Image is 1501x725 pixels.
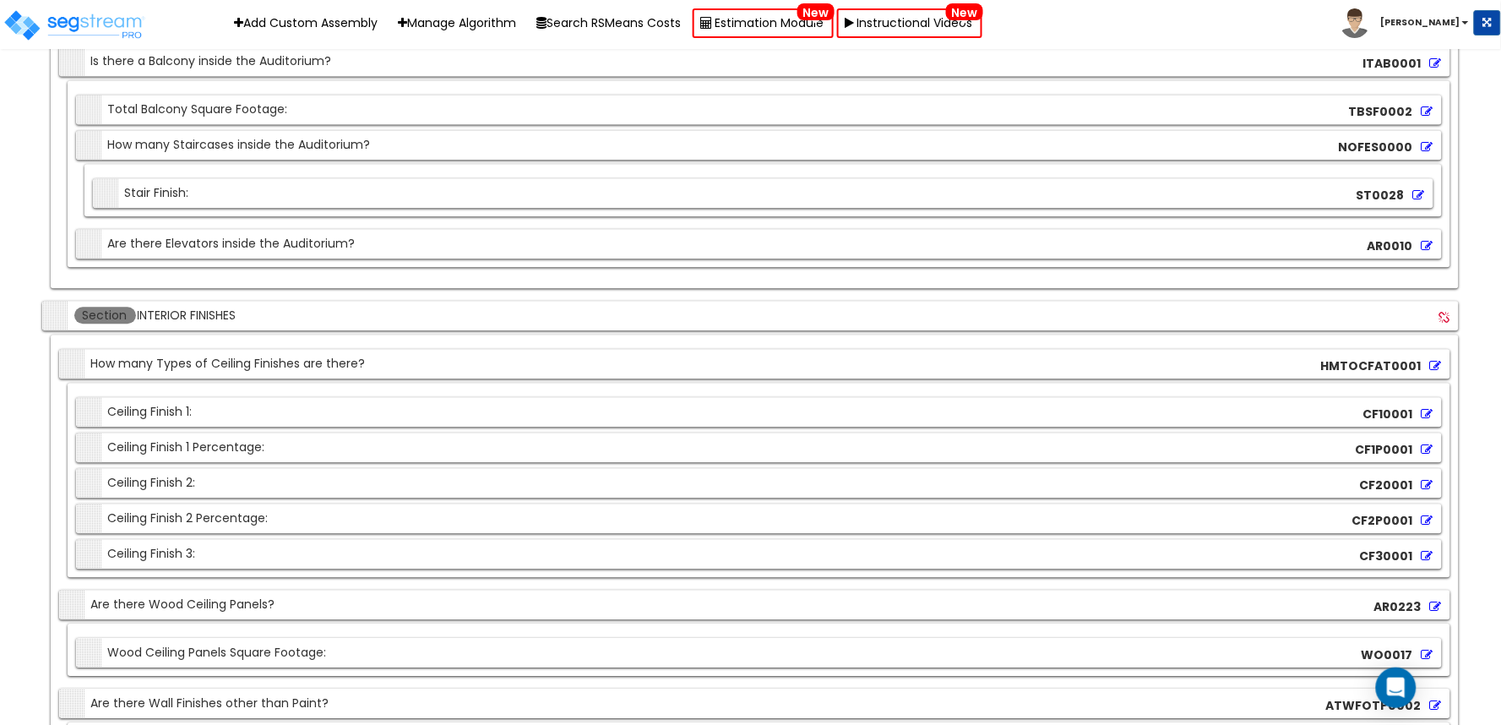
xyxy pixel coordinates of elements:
i: Edit [1422,106,1433,117]
b: ATWFOTP0002 [1326,697,1422,714]
div: Are there Elevators inside the Auditorium? [80,229,356,259]
div: Are there Wall Finishes other than Paint? [63,689,329,718]
b: TBSF0002 [1349,103,1413,120]
i: Edit [1422,240,1433,252]
div: Wood Ceiling Panels Square Footage: [80,638,327,668]
div: Are there Wood Ceiling Panels? [63,590,275,619]
div: Total Balcony Square Footage: [80,95,288,124]
div: Is there a Balcony inside the Auditorium? [63,46,332,76]
b: CF30001 [1360,548,1413,564]
i: Edit [1430,57,1442,69]
b: ST0028 [1357,187,1405,204]
i: Edit [1422,444,1433,455]
div: Ceiling Finish 3: [80,539,196,569]
a: Add Custom Assembly [226,10,386,36]
span: New [946,3,983,20]
i: Edit [1413,189,1425,201]
b: CF2P0001 [1352,512,1413,529]
b: CF10001 [1363,406,1413,422]
div: Open Intercom Messenger [1376,668,1417,708]
div: Stair Finish: [97,178,189,208]
div: Ceiling Finish 2 Percentage: [80,504,269,533]
i: Edit [1422,408,1433,420]
div: Ceiling Finish 1 Percentage: [80,433,265,462]
a: Manage Algorithm [389,10,525,36]
a: Instructional VideosNew [837,8,982,38]
div: Ceiling Finish 2: [80,468,196,498]
b: AR0010 [1368,237,1413,254]
div: How many Types of Ceiling Finishes are there? [63,349,366,379]
div: How many Staircases inside the Auditorium? [80,130,371,160]
span: New [797,3,835,20]
i: Edit [1430,360,1442,372]
b: HMTOCFAT0001 [1321,357,1422,374]
img: avatar.png [1341,8,1370,38]
b: [PERSON_NAME] [1381,16,1460,29]
img: logo_pro_r.png [3,8,146,42]
a: Estimation ModuleNew [693,8,834,38]
span: Section [74,307,136,324]
i: Edit [1430,700,1442,711]
b: WO0017 [1362,646,1413,663]
i: Edit [1422,141,1433,153]
i: Edit [1430,601,1442,613]
i: Edit [1422,649,1433,661]
b: CF20001 [1360,477,1413,493]
b: NOFES0000 [1339,139,1413,155]
b: CF1P0001 [1356,441,1413,458]
div: Ungroup [1435,305,1455,330]
i: Edit [1422,479,1433,491]
button: Search RSMeans Costs [528,10,689,36]
b: ITAB0001 [1363,55,1422,72]
i: Edit [1422,515,1433,526]
i: Edit [1422,550,1433,562]
div: Ceiling Finish 1: [80,397,193,427]
b: AR0223 [1374,598,1422,615]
